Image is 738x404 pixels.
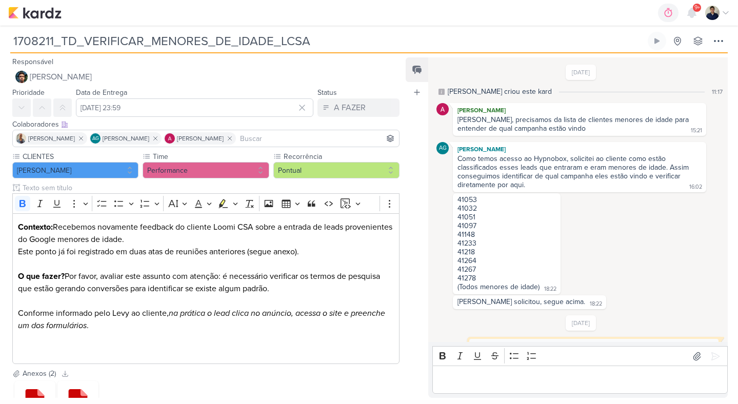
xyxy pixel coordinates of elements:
[76,88,127,97] label: Data de Entrega
[317,98,400,117] button: A FAZER
[12,88,45,97] label: Prioridade
[653,37,661,45] div: Ligar relógio
[705,6,720,20] img: Levy Pessoa
[457,297,585,306] div: [PERSON_NAME] solicitou, segue acima.
[8,7,62,19] img: kardz.app
[457,154,691,189] div: Como temos acesso ao Hypnobox, solicitei ao cliente como estão classificados esses leads que entr...
[152,151,269,162] label: Time
[317,88,337,97] label: Status
[439,146,447,151] p: AG
[273,162,400,178] button: Pontual
[76,98,313,117] input: Select a date
[283,151,400,162] label: Recorrência
[432,366,728,394] div: Editor editing area: main
[457,115,691,133] div: [PERSON_NAME], precisamos da lista de clientes menores de idade para entender de qual campanha es...
[18,308,385,331] i: na prática o lead clica no anúncio, acessa o site e preenche um dos formulários
[92,136,99,142] p: AG
[16,133,26,144] img: Iara Santos
[590,300,602,308] div: 18:22
[28,134,75,143] span: [PERSON_NAME]
[103,134,149,143] span: [PERSON_NAME]
[22,151,138,162] label: CLIENTES
[457,282,540,291] div: (Todos menores de idade)
[689,183,702,191] div: 16:02
[18,221,394,270] p: Recebemos novamente feedback do cliente Loomi CSA sobre a entrada de leads provenientes do Google...
[12,193,400,213] div: Editor toolbar
[334,102,366,114] div: A FAZER
[12,213,400,365] div: Editor editing area: main
[10,32,646,50] input: Kard Sem Título
[712,87,723,96] div: 11:17
[436,142,449,154] div: Aline Gimenez Graciano
[90,133,101,144] div: Aline Gimenez Graciano
[448,86,552,97] div: [PERSON_NAME] criou este kard
[143,162,269,178] button: Performance
[21,183,400,193] input: Texto sem título
[18,222,53,232] strong: Contexto:
[18,270,394,307] p: Por favor, avaliar este assunto com atenção: é necessário verificar os termos de pesquisa que est...
[12,119,400,130] div: Colaboradores
[23,368,56,379] div: Anexos (2)
[12,162,138,178] button: [PERSON_NAME]
[432,346,728,366] div: Editor toolbar
[436,103,449,115] img: Alessandra Gomes
[491,341,524,352] div: image.png
[469,339,719,361] div: image.png
[18,271,65,281] strong: O que fazer?
[455,144,704,154] div: [PERSON_NAME]
[455,105,704,115] div: [PERSON_NAME]
[694,4,700,12] span: 9+
[238,132,397,145] input: Buscar
[18,307,394,356] p: Conforme informado pelo Levy ao cliente, .
[544,285,556,293] div: 18:22
[30,71,92,83] span: [PERSON_NAME]
[177,134,224,143] span: [PERSON_NAME]
[12,68,400,86] button: [PERSON_NAME]
[457,195,556,282] div: 41053 41032 41051 41097 41148 41233 41218 41264 41267 41278
[691,127,702,135] div: 15:21
[15,71,28,83] img: Nelito Junior
[12,57,53,66] label: Responsável
[165,133,175,144] img: Alessandra Gomes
